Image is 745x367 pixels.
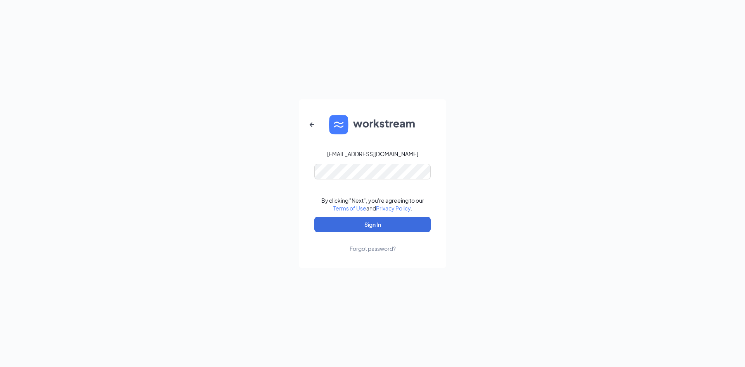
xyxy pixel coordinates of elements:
[307,120,317,129] svg: ArrowLeftNew
[321,197,424,212] div: By clicking "Next", you're agreeing to our and .
[303,115,321,134] button: ArrowLeftNew
[350,232,396,252] a: Forgot password?
[350,245,396,252] div: Forgot password?
[314,217,431,232] button: Sign In
[327,150,418,158] div: [EMAIL_ADDRESS][DOMAIN_NAME]
[333,205,366,212] a: Terms of Use
[376,205,411,212] a: Privacy Policy
[329,115,416,134] img: WS logo and Workstream text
